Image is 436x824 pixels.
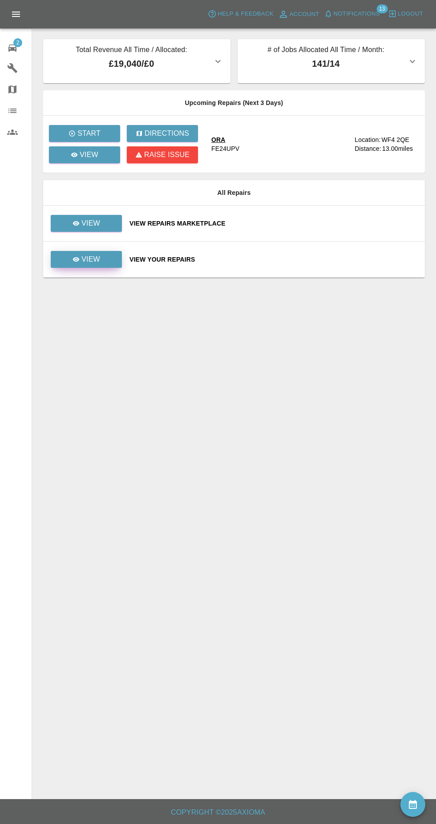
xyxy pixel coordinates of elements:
[238,39,425,83] button: # of Jobs Allocated All Time / Month:141/14
[43,180,425,206] th: All Repairs
[400,792,425,817] button: availability
[245,57,407,70] p: 141 / 14
[49,125,120,142] button: Start
[7,806,429,819] h6: Copyright © 2025 Axioma
[50,57,213,70] p: £19,040 / £0
[376,4,388,13] span: 13
[43,39,230,83] button: Total Revenue All Time / Allocated:£19,040/£0
[355,144,381,153] div: Distance:
[276,7,322,21] a: Account
[144,149,190,160] p: Raise issue
[386,7,425,21] button: Logout
[211,135,347,153] a: ORAFE24UPV
[218,9,273,19] span: Help & Feedback
[129,219,418,228] a: View Repairs Marketplace
[129,255,418,264] a: View Your Repairs
[81,218,100,229] p: View
[81,254,100,265] p: View
[211,135,239,144] div: ORA
[51,251,122,268] a: View
[50,44,213,57] p: Total Revenue All Time / Allocated:
[127,125,198,142] button: Directions
[381,135,409,144] div: WF4 2QE
[322,7,382,21] button: Notifications
[77,128,101,139] p: Start
[145,128,189,139] p: Directions
[80,149,98,160] p: View
[50,255,122,263] a: View
[290,9,319,20] span: Account
[206,7,275,21] button: Help & Feedback
[127,146,198,163] button: Raise issue
[50,219,122,226] a: View
[355,135,380,144] div: Location:
[355,135,418,153] a: Location:WF4 2QEDistance:13.00miles
[334,9,380,19] span: Notifications
[5,4,27,25] button: Open drawer
[43,90,425,116] th: Upcoming Repairs (Next 3 Days)
[13,38,22,47] span: 2
[245,44,407,57] p: # of Jobs Allocated All Time / Month:
[382,144,418,153] div: 13.00 miles
[398,9,423,19] span: Logout
[51,215,122,232] a: View
[211,144,239,153] div: FE24UPV
[49,146,120,163] a: View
